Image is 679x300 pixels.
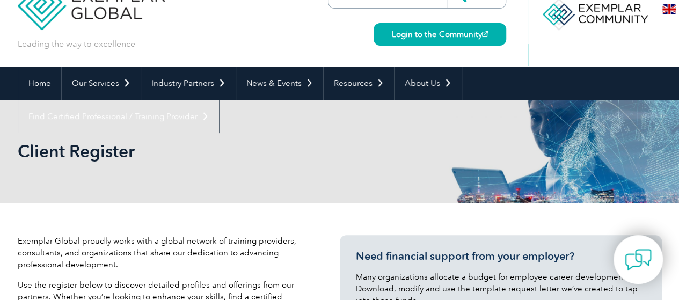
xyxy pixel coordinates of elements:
p: Leading the way to excellence [18,38,135,50]
a: About Us [395,67,462,100]
h3: Need financial support from your employer? [356,250,646,263]
a: Resources [324,67,394,100]
a: Industry Partners [141,67,236,100]
a: News & Events [236,67,323,100]
a: Home [18,67,61,100]
a: Find Certified Professional / Training Provider [18,100,219,133]
img: en [662,4,676,14]
h2: Client Register [18,143,469,160]
img: contact-chat.png [625,246,652,273]
img: open_square.png [482,31,488,37]
a: Login to the Community [374,23,506,46]
a: Our Services [62,67,141,100]
p: Exemplar Global proudly works with a global network of training providers, consultants, and organ... [18,235,308,270]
